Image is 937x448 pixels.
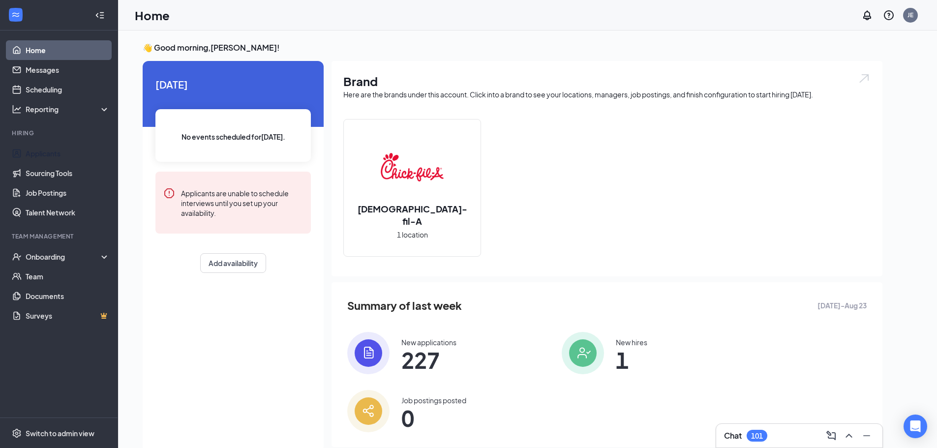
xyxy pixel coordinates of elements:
svg: QuestionInfo [883,9,895,21]
div: Reporting [26,104,110,114]
svg: Analysis [12,104,22,114]
div: Team Management [12,232,108,240]
div: Applicants are unable to schedule interviews until you set up your availability. [181,187,303,218]
span: 227 [401,351,456,369]
a: Home [26,40,110,60]
svg: Settings [12,428,22,438]
img: icon [562,332,604,374]
svg: UserCheck [12,252,22,262]
a: Scheduling [26,80,110,99]
span: 1 [616,351,647,369]
h3: 👋 Good morning, [PERSON_NAME] ! [143,42,882,53]
a: Team [26,267,110,286]
span: 1 location [397,229,428,240]
div: New applications [401,337,456,347]
h3: Chat [724,430,742,441]
div: Hiring [12,129,108,137]
span: [DATE] - Aug 23 [817,300,867,311]
svg: Error [163,187,175,199]
h2: [DEMOGRAPHIC_DATA]-fil-A [344,203,481,227]
span: No events scheduled for [DATE] . [181,131,285,142]
span: Summary of last week [347,297,462,314]
h1: Brand [343,73,871,90]
div: Switch to admin view [26,428,94,438]
img: icon [347,390,390,432]
img: open.6027fd2a22e1237b5b06.svg [858,73,871,84]
svg: Minimize [861,430,873,442]
span: 0 [401,409,466,427]
div: 101 [751,432,763,440]
svg: WorkstreamLogo [11,10,21,20]
a: Sourcing Tools [26,163,110,183]
div: JE [907,11,913,19]
svg: ChevronUp [843,430,855,442]
div: Here are the brands under this account. Click into a brand to see your locations, managers, job p... [343,90,871,99]
a: Job Postings [26,183,110,203]
a: SurveysCrown [26,306,110,326]
img: Chick-fil-A [381,136,444,199]
img: icon [347,332,390,374]
a: Applicants [26,144,110,163]
div: New hires [616,337,647,347]
h1: Home [135,7,170,24]
button: Add availability [200,253,266,273]
div: Job postings posted [401,395,466,405]
a: Messages [26,60,110,80]
span: [DATE] [155,77,311,92]
svg: Collapse [95,10,105,20]
div: Open Intercom Messenger [904,415,927,438]
div: Onboarding [26,252,101,262]
button: Minimize [859,428,875,444]
a: Talent Network [26,203,110,222]
button: ComposeMessage [823,428,839,444]
button: ChevronUp [841,428,857,444]
svg: Notifications [861,9,873,21]
a: Documents [26,286,110,306]
svg: ComposeMessage [825,430,837,442]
